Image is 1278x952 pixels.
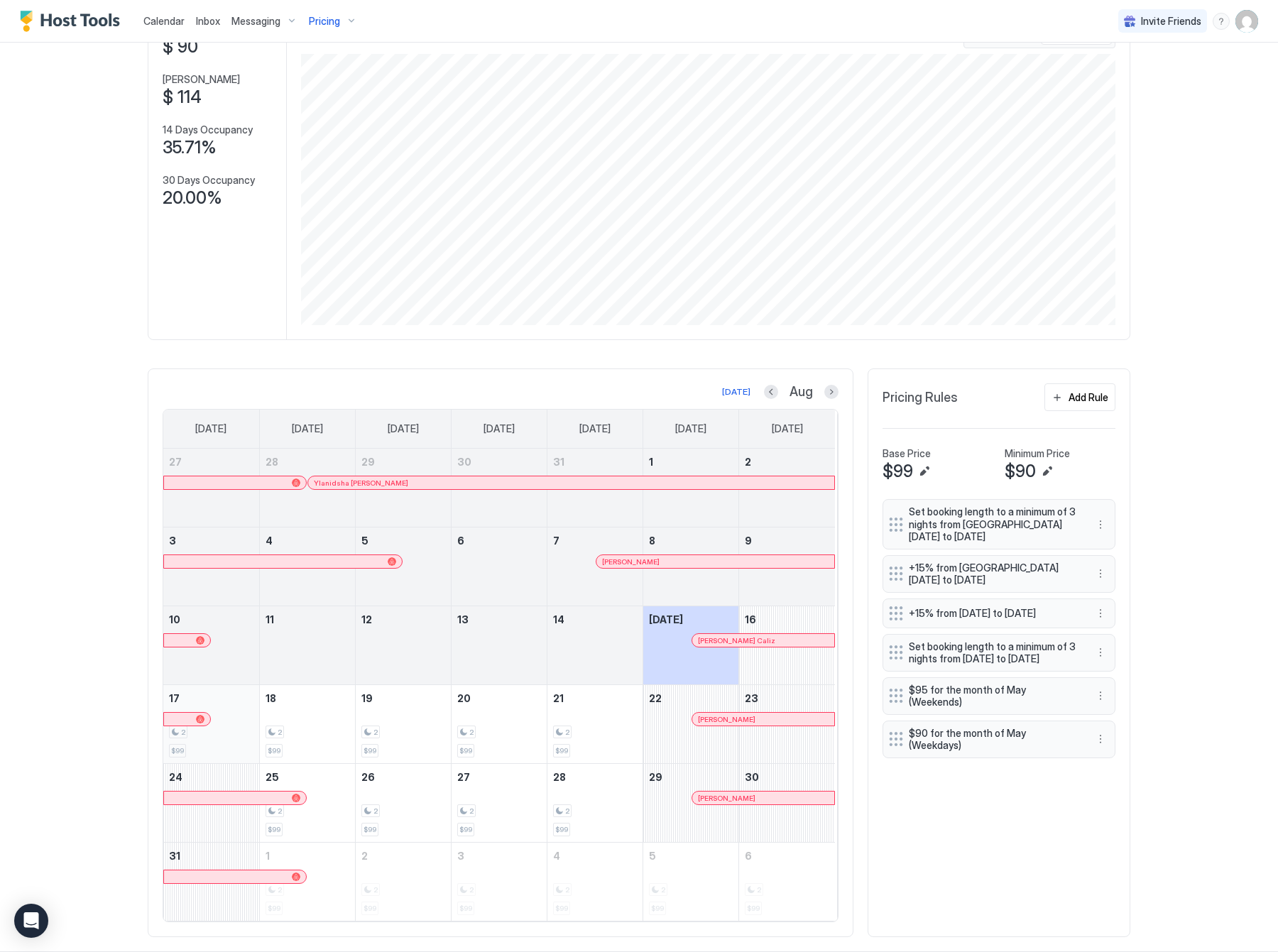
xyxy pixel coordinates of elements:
[364,746,376,755] span: $99
[764,385,778,399] button: Previous month
[1213,13,1230,30] div: menu
[292,422,323,435] span: [DATE]
[739,527,835,606] td: August 9, 2025
[452,449,547,475] a: July 30, 2025
[1092,516,1109,533] div: menu
[547,843,643,869] a: September 4, 2025
[163,684,259,763] td: August 17, 2025
[547,449,643,527] td: July 31, 2025
[169,613,180,625] span: 10
[1092,687,1109,704] button: More options
[259,527,355,606] td: August 4, 2025
[457,692,471,704] span: 20
[356,606,451,633] a: August 12, 2025
[790,384,813,400] span: Aug
[14,904,48,938] div: Open Intercom Messenger
[649,613,683,625] span: [DATE]
[196,15,220,27] span: Inbox
[163,606,259,684] td: August 10, 2025
[356,527,451,554] a: August 5, 2025
[361,850,368,862] span: 2
[555,825,568,834] span: $99
[163,842,259,921] td: August 31, 2025
[266,613,274,625] span: 11
[163,527,259,554] a: August 3, 2025
[457,771,470,783] span: 27
[698,794,829,803] div: [PERSON_NAME]
[745,692,758,704] span: 23
[260,606,355,633] a: August 11, 2025
[547,685,643,711] a: August 21, 2025
[547,527,643,554] a: August 7, 2025
[547,763,643,842] td: August 28, 2025
[163,763,259,842] td: August 24, 2025
[355,763,451,842] td: August 26, 2025
[909,505,1078,543] span: Set booking length to a minimum of 3 nights from [GEOGRAPHIC_DATA][DATE] to [DATE]
[163,174,255,187] span: 30 Days Occupancy
[698,794,755,803] span: [PERSON_NAME]
[181,728,185,737] span: 2
[171,746,184,755] span: $99
[1092,516,1109,533] button: More options
[364,825,376,834] span: $99
[278,806,282,816] span: 2
[675,422,706,435] span: [DATE]
[259,684,355,763] td: August 18, 2025
[745,613,756,625] span: 16
[745,456,751,468] span: 2
[20,11,126,32] a: Host Tools Logo
[260,685,355,711] a: August 18, 2025
[739,527,835,554] a: August 9, 2025
[1092,605,1109,622] button: More options
[547,606,643,633] a: August 14, 2025
[909,684,1078,708] span: $95 for the month of May (Weekends)
[649,535,655,547] span: 8
[698,636,829,645] div: [PERSON_NAME] Caliz
[883,461,913,482] span: $99
[739,606,835,684] td: August 16, 2025
[883,390,958,406] span: Pricing Rules
[739,763,835,842] td: August 30, 2025
[355,606,451,684] td: August 12, 2025
[196,13,220,28] a: Inbox
[163,187,222,209] span: 20.00%
[163,124,253,136] span: 14 Days Occupancy
[739,684,835,763] td: August 23, 2025
[745,535,752,547] span: 9
[356,449,451,475] a: July 29, 2025
[698,715,755,724] span: [PERSON_NAME]
[547,684,643,763] td: August 21, 2025
[373,806,378,816] span: 2
[356,843,451,869] a: September 2, 2025
[1092,687,1109,704] div: menu
[1092,605,1109,622] div: menu
[649,456,653,468] span: 1
[163,685,259,711] a: August 17, 2025
[457,613,469,625] span: 13
[260,764,355,790] a: August 25, 2025
[649,850,656,862] span: 5
[266,692,276,704] span: 18
[565,728,569,737] span: 2
[547,764,643,790] a: August 28, 2025
[643,527,739,606] td: August 8, 2025
[169,771,182,783] span: 24
[555,746,568,755] span: $99
[355,684,451,763] td: August 19, 2025
[565,806,569,816] span: 2
[1141,15,1201,28] span: Invite Friends
[1092,731,1109,748] div: menu
[361,456,375,468] span: 29
[909,607,1078,620] span: +15% from [DATE] to [DATE]
[278,728,282,737] span: 2
[266,535,273,547] span: 4
[1069,390,1108,405] div: Add Rule
[722,385,750,398] div: [DATE]
[1092,644,1109,661] div: menu
[739,685,835,711] a: August 23, 2025
[163,449,259,527] td: July 27, 2025
[231,15,280,28] span: Messaging
[259,606,355,684] td: August 11, 2025
[739,449,835,527] td: August 2, 2025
